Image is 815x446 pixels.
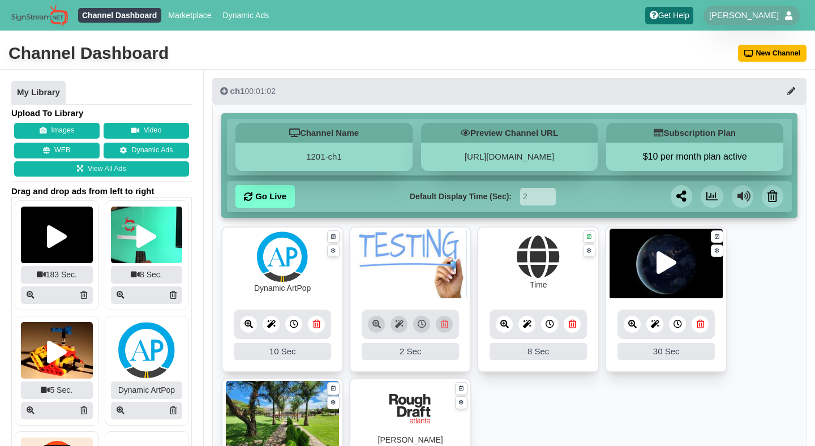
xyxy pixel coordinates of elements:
input: Seconds [520,188,556,205]
div: 1201-ch1 [235,143,413,171]
label: Default Display Time (Sec): [410,191,512,203]
button: ch100:01:02 [212,78,807,104]
img: Screenshot25020250319 22674 10cru2a [21,322,93,379]
h5: Channel Name [235,123,413,143]
div: 183 Sec. [21,266,93,284]
span: [PERSON_NAME] [709,10,779,21]
h4: Upload To Library [11,108,192,119]
a: Dynamic Ads [104,143,189,158]
button: Images [14,123,100,139]
img: 7.869 kb [354,229,467,299]
img: Artpop [257,231,308,282]
a: Get Help [645,7,693,24]
img: Screenshot25020250414 36890 umqbko [111,207,183,263]
div: 00:01:02 [220,85,276,97]
div: This asset has been added as an ad by an admin, please contact daniel@signstream.net for removal ... [350,298,470,372]
div: Channel Dashboard [8,42,169,65]
div: Dynamic ArtPop [254,282,311,294]
a: Go Live [235,185,295,208]
div: Dynamic ArtPop [111,381,183,399]
a: Dynamic Ads [218,8,273,23]
a: My Library [11,81,66,105]
button: New Channel [738,45,807,62]
div: [PERSON_NAME] [378,434,443,446]
div: 10 Sec [234,343,331,360]
div: 8 Sec. [111,266,183,284]
div: 5 Sec. [21,381,93,399]
a: View All Ads [14,161,189,177]
span: Drag and drop ads from left to right [11,186,192,197]
button: Video [104,123,189,139]
img: Screenshot25020240821 2 11ucwz1 [610,229,723,299]
button: WEB [14,143,100,158]
a: [URL][DOMAIN_NAME] [465,152,554,161]
img: Screenshot25020250414 36890 w3lna8 [21,207,93,263]
h5: Preview Channel URL [421,123,598,143]
img: Artpop [118,322,175,379]
div: Time [530,279,547,291]
a: Marketplace [164,8,216,23]
h5: Subscription Plan [606,123,783,143]
div: 2 Sec [362,343,459,360]
button: $10 per month plan active [606,151,783,162]
div: 30 Sec [617,343,715,360]
img: Rough draft atlanta [385,383,436,434]
a: Channel Dashboard [78,8,161,23]
div: 8 Sec [490,343,587,360]
span: ch1 [230,86,245,96]
img: Sign Stream.NET [11,5,68,27]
